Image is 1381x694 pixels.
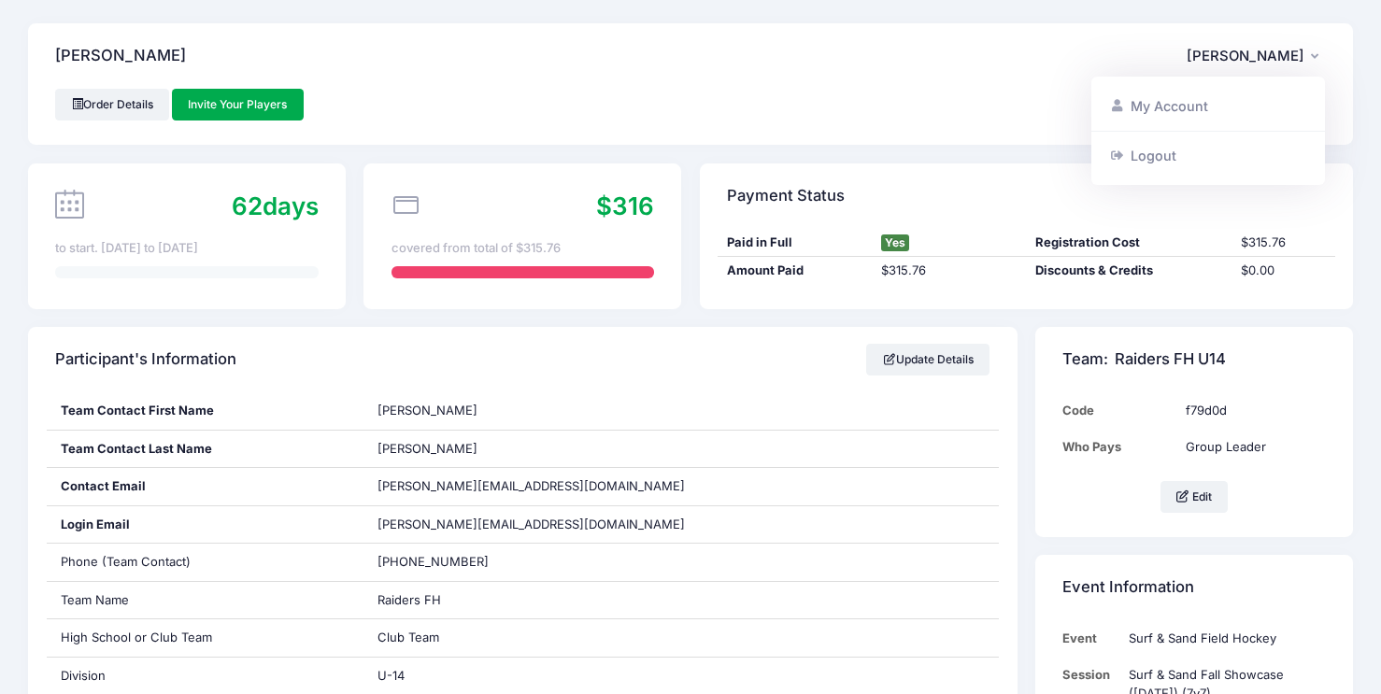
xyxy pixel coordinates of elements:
[47,619,364,657] div: High School or Club Team
[172,89,304,120] a: Invite Your Players
[47,506,364,544] div: Login Email
[47,431,364,468] div: Team Contact Last Name
[392,239,654,258] div: covered from total of $315.76
[881,234,909,251] span: Yes
[1232,262,1334,280] div: $0.00
[1062,620,1119,657] td: Event
[377,668,405,683] span: U-14
[596,191,654,220] span: $316
[1232,234,1334,252] div: $315.76
[377,554,489,569] span: [PHONE_NUMBER]
[377,592,441,607] span: Raiders FH
[1062,561,1194,615] h4: Event Information
[377,403,477,418] span: [PERSON_NAME]
[1026,262,1232,280] div: Discounts & Credits
[1062,333,1226,387] h4: Team:
[718,262,872,280] div: Amount Paid
[55,89,169,120] a: Order Details
[1101,89,1317,124] a: My Account
[1062,392,1175,429] td: Code
[377,478,685,493] span: [PERSON_NAME][EMAIL_ADDRESS][DOMAIN_NAME]
[1160,481,1228,513] button: Edit
[47,392,364,430] div: Team Contact First Name
[232,188,319,224] div: days
[47,582,364,619] div: Team Name
[55,30,186,83] h4: [PERSON_NAME]
[1101,137,1317,173] a: Logout
[866,344,990,375] a: Update Details
[377,441,477,456] span: [PERSON_NAME]
[47,544,364,581] div: Phone (Team Contact)
[1187,35,1326,78] button: [PERSON_NAME]
[1062,429,1175,465] td: Who Pays
[1026,234,1232,252] div: Registration Cost
[377,630,439,644] span: Club Team
[232,191,263,220] span: 62
[718,234,872,252] div: Paid in Full
[1119,620,1326,657] td: Surf & Sand Field Hockey
[1176,429,1326,465] td: Group Leader
[1187,48,1304,64] span: [PERSON_NAME]
[377,516,685,534] span: [PERSON_NAME][EMAIL_ADDRESS][DOMAIN_NAME]
[727,169,845,222] h4: Payment Status
[55,239,318,258] div: to start. [DATE] to [DATE]
[1176,392,1326,429] td: f79d0d
[1115,350,1226,369] span: Raiders FH U14
[55,333,236,387] h4: Participant's Information
[872,262,1026,280] div: $315.76
[47,468,364,505] div: Contact Email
